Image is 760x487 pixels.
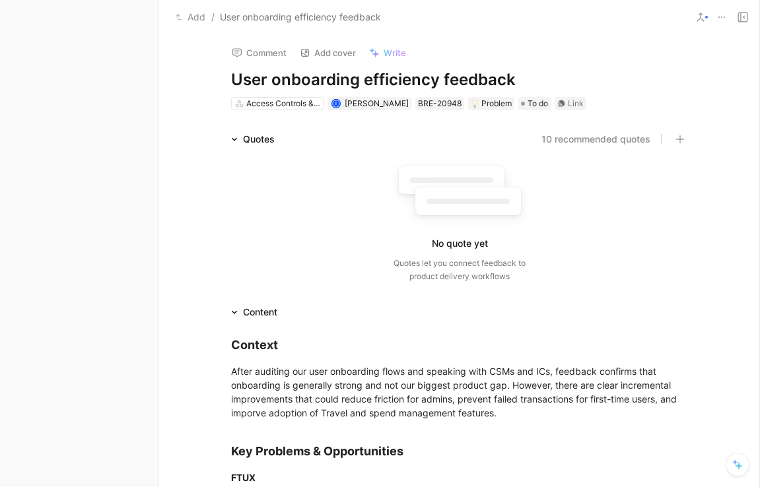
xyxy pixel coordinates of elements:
[384,47,406,59] span: Write
[294,44,362,62] button: Add cover
[468,97,514,110] div: 💡Problem
[226,131,280,147] div: Quotes
[226,304,283,320] div: Content
[345,98,409,108] span: [PERSON_NAME]
[231,338,278,352] strong: Context
[394,257,526,283] div: Quotes let you connect feedback to product delivery workflows
[246,97,320,110] div: Access Controls & Permissions
[518,97,551,110] div: To do
[231,364,688,420] div: After auditing our user onboarding flows and speaking with CSMs and ICs, feedback confirms that o...
[568,97,584,110] div: Link
[471,97,512,110] div: Problem
[541,131,650,147] button: 10 recommended quotes
[418,97,462,110] div: BRE-20948
[332,100,339,107] div: I
[231,472,256,483] strong: FTUX
[243,304,277,320] div: Content
[211,9,215,25] span: /
[172,9,209,25] button: Add
[231,69,688,90] h1: User onboarding efficiency feedback
[471,100,479,108] img: 💡
[243,131,275,147] div: Quotes
[363,44,412,62] button: Write
[432,236,488,251] div: No quote yet
[220,9,381,25] span: User onboarding efficiency feedback
[528,97,548,110] span: To do
[226,44,293,62] button: Comment
[231,444,403,458] strong: Key Problems & Opportunities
